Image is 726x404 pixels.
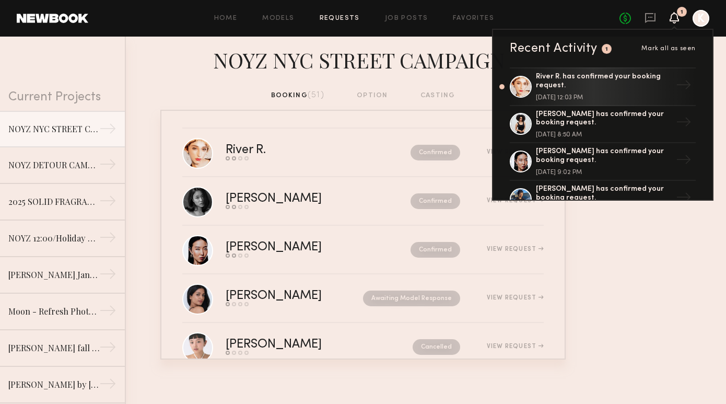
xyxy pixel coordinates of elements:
[413,339,460,355] nb-request-status: Cancelled
[182,177,544,226] a: [PERSON_NAME]ConfirmedView Request
[411,193,460,209] nb-request-status: Confirmed
[536,169,672,176] div: [DATE] 9:02 PM
[226,193,366,205] div: [PERSON_NAME]
[182,274,544,323] a: [PERSON_NAME]Awaiting Model ResponseView Request
[510,106,696,144] a: [PERSON_NAME] has confirmed your booking request.[DATE] 8:50 AM→
[536,185,672,203] div: [PERSON_NAME] has confirmed your booking request.
[536,132,672,138] div: [DATE] 8:50 AM
[226,241,366,253] div: [PERSON_NAME]
[320,15,360,22] a: Requests
[536,147,672,165] div: [PERSON_NAME] has confirmed your booking request.
[99,192,116,213] div: →
[411,145,460,160] nb-request-status: Confirmed
[262,15,294,22] a: Models
[226,290,343,302] div: [PERSON_NAME]
[510,181,696,218] a: [PERSON_NAME] has confirmed your booking request.→
[672,148,696,175] div: →
[8,159,99,171] div: NOYZ DETOUR CAMPAIGN SHOOT
[672,110,696,137] div: →
[99,120,116,141] div: →
[182,226,544,274] a: [PERSON_NAME]ConfirmedView Request
[693,10,709,27] a: K
[510,42,598,55] div: Recent Activity
[536,110,672,128] div: [PERSON_NAME] has confirmed your booking request.
[8,342,99,354] div: [PERSON_NAME] fall 2020 video shoot
[487,246,544,252] div: View Request
[487,149,544,155] div: View Request
[385,15,428,22] a: Job Posts
[487,343,544,350] div: View Request
[510,143,696,181] a: [PERSON_NAME] has confirmed your booking request.[DATE] 9:02 PM→
[510,67,696,106] a: River R. has confirmed your booking request.[DATE] 12:03 PM→
[99,266,116,286] div: →
[182,129,544,177] a: River R.ConfirmedView Request
[99,229,116,250] div: →
[681,9,683,15] div: 1
[487,295,544,301] div: View Request
[453,15,494,22] a: Favorites
[641,45,696,52] span: Mark all as seen
[8,269,99,281] div: [PERSON_NAME] January Launch - Photoshoot & Video shoot
[226,339,367,351] div: [PERSON_NAME]
[8,232,99,245] div: NOYZ 12:00/Holiday Shoot
[605,47,608,52] div: 1
[226,144,338,156] div: River R.
[8,195,99,208] div: 2025 SOLID FRAGRANCE CAMPAIGN
[487,198,544,204] div: View Request
[160,45,566,73] div: NOYZ NYC STREET CAMPAIGN
[99,156,116,177] div: →
[363,291,460,306] nb-request-status: Awaiting Model Response
[99,302,116,323] div: →
[8,305,99,318] div: Moon - Refresh Photoshoot
[8,123,99,135] div: NOYZ NYC STREET CAMPAIGN
[672,186,696,213] div: →
[8,378,99,391] div: [PERSON_NAME] by [PERSON_NAME] 2020 fall photoshoot
[99,339,116,360] div: →
[536,95,672,101] div: [DATE] 12:03 PM
[99,375,116,396] div: →
[214,15,238,22] a: Home
[182,323,544,372] a: [PERSON_NAME]CancelledView Request
[672,73,696,100] div: →
[536,73,672,90] div: River R. has confirmed your booking request.
[411,242,460,258] nb-request-status: Confirmed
